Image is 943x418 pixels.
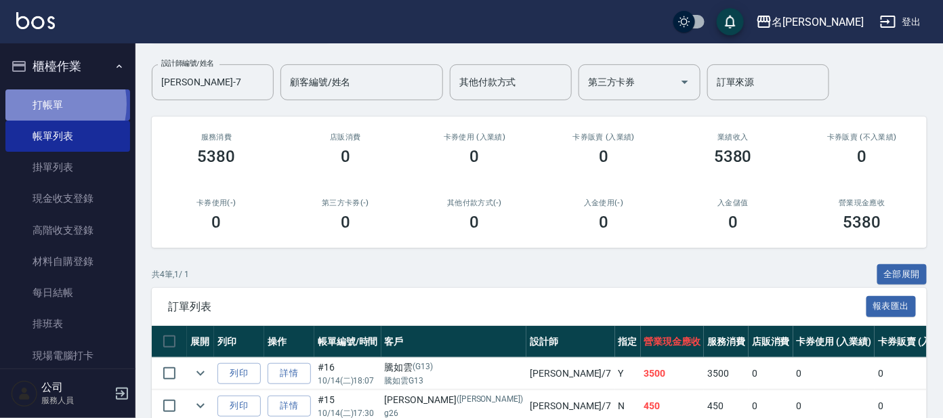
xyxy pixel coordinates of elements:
h3: 0 [858,147,867,166]
a: 帳單列表 [5,121,130,152]
h2: 卡券販賣 (入業績) [556,133,652,142]
h2: 卡券販賣 (不入業績) [814,133,910,142]
td: 0 [749,358,793,390]
h2: 卡券使用(-) [168,198,265,207]
button: 報表匯出 [866,296,917,317]
a: 報表匯出 [866,299,917,312]
p: (G13) [413,360,434,375]
th: 展開 [187,326,214,358]
th: 卡券使用 (入業績) [793,326,875,358]
label: 設計師編號/姓名 [161,58,214,68]
a: 材料自購登錄 [5,246,130,277]
h3: 5380 [197,147,235,166]
th: 列印 [214,326,264,358]
th: 操作 [264,326,314,358]
h2: 第三方卡券(-) [297,198,394,207]
button: expand row [190,396,211,416]
h2: 入金儲值 [685,198,782,207]
h3: 0 [599,147,608,166]
td: #16 [314,358,381,390]
button: expand row [190,363,211,383]
h3: 5380 [714,147,752,166]
a: 現金收支登錄 [5,183,130,214]
p: 10/14 (二) 18:07 [318,375,378,387]
h3: 0 [599,213,608,232]
th: 服務消費 [704,326,749,358]
td: 3500 [641,358,705,390]
th: 店販消費 [749,326,793,358]
a: 每日結帳 [5,277,130,308]
a: 詳情 [268,396,311,417]
p: 服務人員 [41,394,110,406]
span: 訂單列表 [168,300,866,314]
button: 名[PERSON_NAME] [751,8,869,36]
th: 營業現金應收 [641,326,705,358]
h2: 入金使用(-) [556,198,652,207]
div: [PERSON_NAME] [385,393,524,407]
h3: 0 [341,147,350,166]
h2: 營業現金應收 [814,198,910,207]
th: 帳單編號/時間 [314,326,381,358]
th: 指定 [615,326,641,358]
div: 騰如雲 [385,360,524,375]
p: ([PERSON_NAME]) [457,393,523,407]
h2: 業績收入 [685,133,782,142]
h3: 0 [211,213,221,232]
h3: 服務消費 [168,133,265,142]
th: 客戶 [381,326,527,358]
td: Y [615,358,641,390]
td: 0 [793,358,875,390]
p: 共 4 筆, 1 / 1 [152,268,189,280]
a: 排班表 [5,308,130,339]
h2: 店販消費 [297,133,394,142]
h5: 公司 [41,381,110,394]
h2: 卡券使用 (入業績) [426,133,523,142]
td: 3500 [704,358,749,390]
button: 列印 [217,396,261,417]
a: 現場電腦打卡 [5,340,130,371]
a: 高階收支登錄 [5,215,130,246]
h3: 0 [470,147,480,166]
button: 全部展開 [877,264,927,285]
a: 打帳單 [5,89,130,121]
button: Open [674,71,696,93]
div: 名[PERSON_NAME] [772,14,864,30]
button: save [717,8,744,35]
h3: 0 [470,213,480,232]
button: 櫃檯作業 [5,49,130,84]
a: 詳情 [268,363,311,384]
button: 登出 [875,9,927,35]
td: [PERSON_NAME] /7 [526,358,614,390]
h3: 0 [728,213,738,232]
h3: 0 [341,213,350,232]
img: Person [11,380,38,407]
img: Logo [16,12,55,29]
p: 騰如雲G13 [385,375,524,387]
h2: 其他付款方式(-) [426,198,523,207]
a: 掛單列表 [5,152,130,183]
button: 列印 [217,363,261,384]
h3: 5380 [843,213,881,232]
th: 設計師 [526,326,614,358]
